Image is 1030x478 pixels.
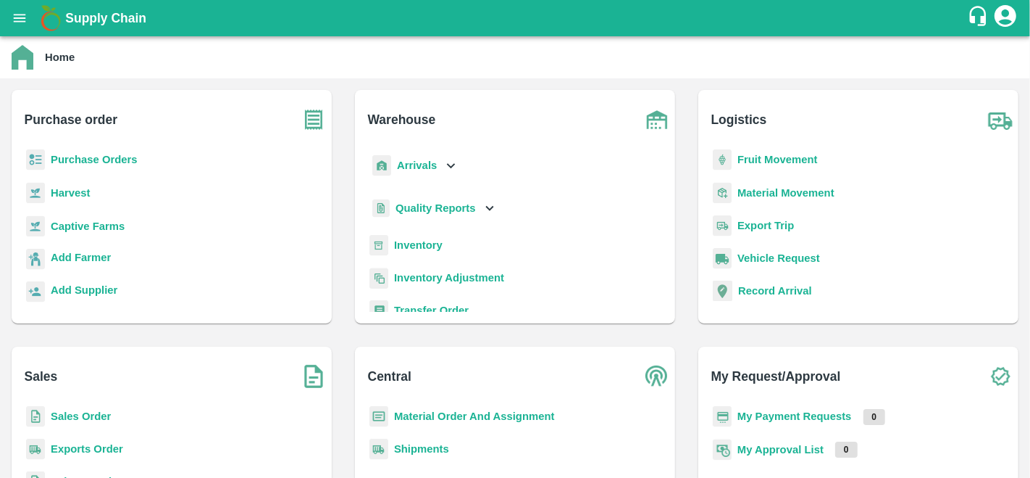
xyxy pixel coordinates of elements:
[369,194,498,223] div: Quality Reports
[737,444,824,456] a: My Approval List
[369,235,388,256] img: whInventory
[51,187,90,199] a: Harvest
[36,4,65,33] img: logo
[51,154,138,165] a: Purchase Orders
[737,252,820,264] a: Vehicle Request
[65,8,967,28] a: Supply Chain
[394,443,449,455] a: Shipments
[982,358,1018,395] img: check
[713,439,732,461] img: approval
[25,110,117,130] b: Purchase order
[368,366,411,387] b: Central
[51,443,123,455] a: Exports Order
[369,439,388,460] img: shipments
[713,149,732,170] img: fruit
[967,5,992,31] div: customer-support
[51,284,117,296] b: Add Supplier
[711,366,841,387] b: My Request/Approval
[26,182,45,204] img: harvest
[863,409,886,425] p: 0
[369,300,388,321] img: whTransfer
[25,366,58,387] b: Sales
[369,268,388,289] img: inventory
[12,45,33,70] img: home
[992,3,1018,33] div: account of current user
[369,149,459,182] div: Arrivals
[394,411,555,422] a: Material Order And Assignment
[368,110,436,130] b: Warehouse
[372,199,390,218] img: qualityReport
[394,305,469,316] a: Transfer Order
[395,202,476,214] b: Quality Reports
[45,51,75,63] b: Home
[982,102,1018,138] img: truck
[26,406,45,427] img: sales
[65,11,146,25] b: Supply Chain
[372,155,391,176] img: whArrival
[51,221,125,232] a: Captive Farms
[26,149,45,170] img: reciept
[737,187,834,199] a: Material Movement
[711,110,767,130] b: Logistics
[51,282,117,302] a: Add Supplier
[737,411,852,422] a: My Payment Requests
[835,442,858,458] p: 0
[713,248,732,269] img: vehicle
[397,160,437,171] b: Arrivals
[737,154,818,165] a: Fruit Movement
[713,281,732,301] img: recordArrival
[737,220,794,231] a: Export Trip
[26,439,45,460] img: shipments
[639,102,675,138] img: warehouse
[369,406,388,427] img: centralMaterial
[26,281,45,302] img: supplier
[738,285,812,297] a: Record Arrival
[51,250,111,269] a: Add Farmer
[713,215,732,236] img: delivery
[394,272,504,284] a: Inventory Adjustment
[394,239,443,251] a: Inventory
[51,252,111,263] b: Add Farmer
[713,182,732,204] img: material
[3,1,36,35] button: open drawer
[713,406,732,427] img: payment
[51,411,111,422] a: Sales Order
[26,249,45,270] img: farmer
[296,358,332,395] img: soSales
[639,358,675,395] img: central
[26,215,45,237] img: harvest
[296,102,332,138] img: purchase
